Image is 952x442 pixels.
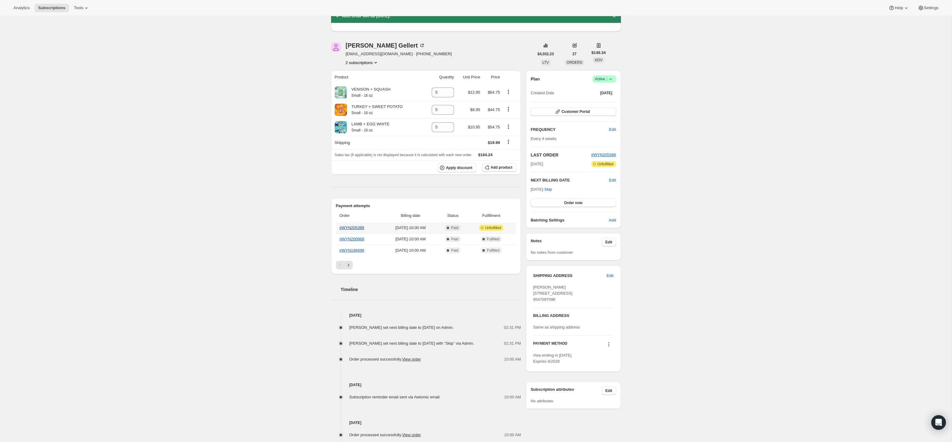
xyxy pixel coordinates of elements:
[931,415,946,430] div: Open Intercom Messenger
[335,153,472,157] span: Sales tax (if applicable) is not displayed because it is calculated with each new order.
[346,42,425,49] div: [PERSON_NAME] Gellert
[385,236,435,242] span: [DATE] · 10:00 AM
[531,238,602,246] h3: Notes
[456,70,482,84] th: Unit Price
[504,356,521,362] span: 10:00 AM
[914,4,942,12] button: Settings
[70,4,93,12] button: Tools
[531,177,609,183] h2: NEXT BILLING DATE
[541,185,556,194] button: Skip
[10,4,33,12] button: Analytics
[485,225,501,230] span: Unfulfilled
[531,217,609,223] h6: Batching Settings
[531,386,602,395] h3: Subscription attributes
[533,353,572,364] span: Visa ending in [DATE] Expires 4/2029
[451,225,458,230] span: Paid
[531,76,540,82] h2: Plan
[561,109,590,114] span: Customer Portal
[488,90,500,95] span: $64.75
[531,399,553,403] span: No attributes
[600,91,612,95] span: [DATE]
[347,121,390,133] div: LAMB + EGG WHITE
[924,5,939,10] span: Settings
[602,238,616,246] button: Edit
[34,4,69,12] button: Subscriptions
[331,70,424,84] th: Product
[487,248,499,253] span: Fulfilled
[385,225,435,231] span: [DATE] · 10:00 AM
[591,152,616,158] button: #WYN205399
[605,125,619,135] button: Edit
[335,121,347,133] img: product img
[468,125,480,129] span: $10.95
[504,325,521,331] span: 02:31 PM
[610,12,618,20] button: Dismiss notification
[605,215,619,225] button: Add
[341,286,521,293] h2: Timeline
[597,89,616,97] button: [DATE]
[591,50,606,56] span: $149.34
[533,341,567,349] h3: PAYMENT METHOD
[531,90,554,96] span: Created Date
[468,90,480,95] span: $12.95
[564,200,582,205] span: Order now
[347,86,391,99] div: VENISON + SQUASH
[544,186,552,192] span: Skip
[331,136,424,149] th: Shipping
[543,60,549,65] span: LTV
[335,104,347,116] img: product img
[331,382,521,388] h4: [DATE]
[340,237,364,241] a: #WYN200968
[349,395,441,399] span: Subscription reminder email sent via Awtomic email.
[602,386,616,395] button: Edit
[439,213,467,219] span: Status
[335,86,347,99] img: product img
[504,394,521,400] span: 10:00 AM
[349,341,474,346] span: [PERSON_NAME] set next billing date to [DATE] with "Skip" via Admin.
[609,127,616,133] span: Edit
[385,213,435,219] span: Billing date
[504,340,521,347] span: 02:31 PM
[595,58,602,62] span: AOV
[331,42,341,52] span: Andrea Gellert
[531,152,591,158] h2: LAST ORDER
[488,107,500,112] span: $44.75
[38,5,65,10] span: Subscriptions
[352,128,373,132] small: Small - 16 oz
[895,5,903,10] span: Help
[572,52,576,56] span: 27
[533,273,607,279] h3: SHIPPING ADDRESS
[609,217,616,223] span: Add
[336,261,516,269] nav: Pagination
[346,51,452,57] span: [EMAIL_ADDRESS][DOMAIN_NAME] · [PHONE_NUMBER]
[487,237,499,242] span: Fulfilled
[567,60,582,65] span: ORDERS
[595,76,614,82] span: Active
[597,162,614,167] span: Unfulfilled
[402,357,421,361] a: View order
[446,165,472,170] span: Apply discount
[491,165,512,170] span: Add product
[609,177,616,183] button: Edit
[349,357,421,361] span: Order processed successfully.
[349,325,454,330] span: [PERSON_NAME] set next billing date to [DATE] on Admin.
[344,261,353,269] button: Next
[531,199,616,207] button: Order now
[531,187,552,192] span: [DATE] ·
[482,70,502,84] th: Price
[503,138,513,145] button: Shipping actions
[533,285,572,302] span: [PERSON_NAME] [STREET_ADDRESS] 9547097098
[352,111,373,115] small: Small - 16 oz
[534,50,557,58] button: $4,032.23
[331,420,521,426] h4: [DATE]
[336,209,384,222] th: Order
[331,312,521,318] h4: [DATE]
[533,325,580,329] span: Same as shipping address
[607,273,613,279] span: Edit
[503,123,513,130] button: Product actions
[503,106,513,113] button: Product actions
[591,153,616,157] span: #WYN205399
[13,5,30,10] span: Analytics
[423,70,456,84] th: Quantity
[349,433,421,437] span: Order processed successfully.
